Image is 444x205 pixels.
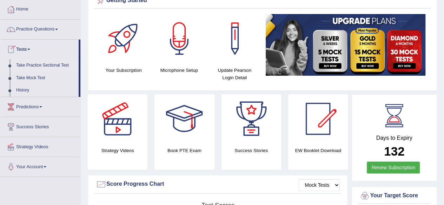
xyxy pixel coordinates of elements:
[13,59,79,72] a: Take Practice Sectional Test
[367,162,420,173] a: Renew Subscription
[0,40,79,57] a: Tests
[13,72,79,84] a: Take Mock Test
[0,20,80,37] a: Practice Questions
[88,147,147,154] h4: Strategy Videos
[0,97,80,115] a: Predictions
[210,67,259,81] h4: Update Pearson Login Detail
[359,135,429,141] h4: Days to Expiry
[96,179,340,190] div: Score Progress Chart
[0,137,80,155] a: Strategy Videos
[0,117,80,135] a: Success Stories
[266,14,425,76] img: small5.jpg
[154,147,214,154] h4: Book PTE Exam
[221,147,281,154] h4: Success Stories
[155,67,203,74] h4: Microphone Setup
[384,144,404,158] b: 132
[99,67,148,74] h4: Your Subscription
[288,147,348,154] h4: EW Booklet Download
[359,191,429,201] div: Your Target Score
[13,84,79,97] a: History
[0,157,80,175] a: Your Account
